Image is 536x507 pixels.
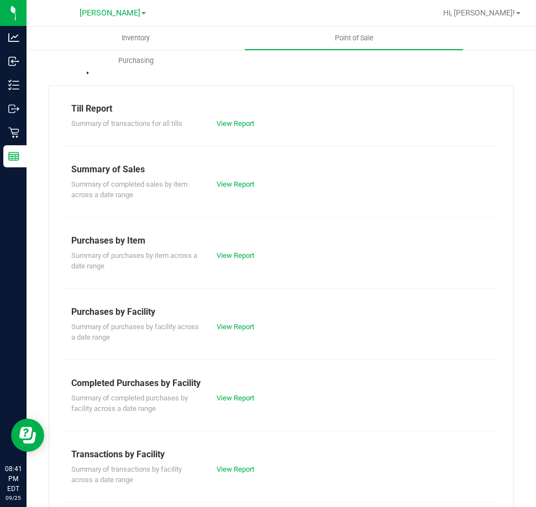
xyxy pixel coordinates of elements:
inline-svg: Reports [8,151,19,162]
a: View Report [217,180,254,188]
span: Purchasing [103,56,169,66]
span: Summary of transactions by facility across a date range [71,465,182,484]
iframe: Resource center [11,419,44,452]
inline-svg: Outbound [8,103,19,114]
a: View Report [217,465,254,473]
div: Transactions by Facility [71,448,491,461]
inline-svg: Retail [8,127,19,138]
p: 09/25 [5,494,22,502]
a: Purchasing [27,49,245,72]
a: Point of Sale [245,27,463,50]
span: Summary of completed purchases by facility across a date range [71,394,188,413]
span: Inventory [107,33,165,43]
div: Summary of Sales [71,163,491,176]
p: 08:41 PM EDT [5,464,22,494]
span: Point of Sale [320,33,388,43]
div: POS Reports [49,60,514,85]
inline-svg: Analytics [8,32,19,43]
span: Summary of completed sales by item across a date range [71,180,187,199]
inline-svg: Inbound [8,56,19,67]
a: View Report [217,394,254,402]
inline-svg: Inventory [8,80,19,91]
div: Purchases by Item [71,234,491,247]
span: Summary of purchases by item across a date range [71,251,197,271]
div: Completed Purchases by Facility [71,377,491,390]
a: View Report [217,119,254,128]
a: Inventory [27,27,245,50]
a: View Report [217,251,254,260]
a: View Report [217,323,254,331]
div: Till Report [71,102,491,115]
span: Summary of transactions for all tills [71,119,182,128]
div: Purchases by Facility [71,305,491,319]
span: Summary of purchases by facility across a date range [71,323,199,342]
span: [PERSON_NAME] [80,8,140,18]
span: Hi, [PERSON_NAME]! [443,8,515,17]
